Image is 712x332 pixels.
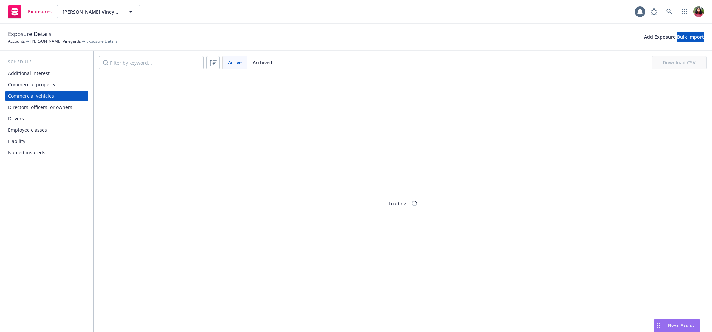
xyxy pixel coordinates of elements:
a: Report a Bug [647,5,661,18]
a: Directors, officers, or owners [5,102,88,113]
span: [PERSON_NAME] Vineyards [63,8,120,15]
a: Named insureds [5,147,88,158]
a: Accounts [8,38,25,44]
button: Bulk import [677,32,704,42]
div: Directors, officers, or owners [8,102,72,113]
div: Liability [8,136,25,147]
div: Drivers [8,113,24,124]
a: Commercial property [5,79,88,90]
input: Filter by keyword... [99,56,204,69]
button: Add Exposure [644,32,676,42]
a: Additional interest [5,68,88,79]
a: Liability [5,136,88,147]
a: Employee classes [5,125,88,135]
a: Drivers [5,113,88,124]
a: Commercial vehicles [5,91,88,101]
div: Drag to move [654,319,663,332]
div: Commercial vehicles [8,91,54,101]
div: Employee classes [8,125,47,135]
button: [PERSON_NAME] Vineyards [57,5,140,18]
span: Exposures [28,9,52,14]
button: Nova Assist [654,319,700,332]
div: Schedule [5,59,88,65]
div: Additional interest [8,68,50,79]
div: Commercial property [8,79,55,90]
a: [PERSON_NAME] Vineyards [30,38,81,44]
a: Search [663,5,676,18]
img: photo [693,6,704,17]
a: Switch app [678,5,691,18]
span: Archived [253,59,272,66]
span: Exposure Details [8,30,51,38]
span: Nova Assist [668,322,694,328]
div: Named insureds [8,147,45,158]
div: Loading... [389,200,410,207]
span: Active [228,59,242,66]
span: Exposure Details [86,38,118,44]
a: Exposures [5,2,54,21]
